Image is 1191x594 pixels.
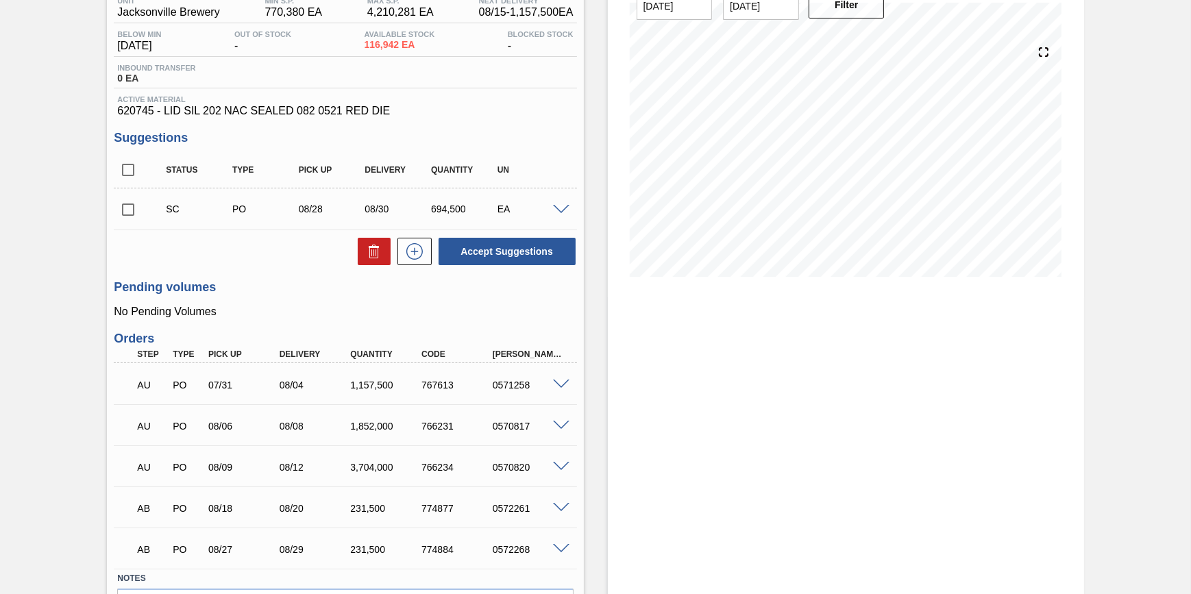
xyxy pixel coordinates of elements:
[418,380,497,391] div: 767613
[137,462,167,473] p: AU
[365,40,435,50] span: 116,942 EA
[137,544,167,555] p: AB
[489,349,568,359] div: [PERSON_NAME]. ID
[295,203,369,214] div: 08/28/2025
[134,349,170,359] div: Step
[205,421,284,432] div: 08/06/2025
[428,165,501,175] div: Quantity
[276,503,355,514] div: 08/20/2025
[439,238,576,265] button: Accept Suggestions
[205,544,284,555] div: 08/27/2025
[169,544,206,555] div: Purchase order
[169,349,206,359] div: Type
[351,238,391,265] div: Delete Suggestions
[234,30,291,38] span: Out Of Stock
[134,452,170,482] div: Awaiting Unload
[489,503,568,514] div: 0572261
[205,380,284,391] div: 07/31/2025
[418,421,497,432] div: 766231
[489,380,568,391] div: 0571258
[231,30,295,52] div: -
[117,64,195,72] span: Inbound Transfer
[479,6,574,18] span: 08/15 - 1,157,500 EA
[134,411,170,441] div: Awaiting Unload
[504,30,577,52] div: -
[276,380,355,391] div: 08/04/2025
[347,544,426,555] div: 231,500
[276,421,355,432] div: 08/08/2025
[418,544,497,555] div: 774884
[205,462,284,473] div: 08/09/2025
[134,534,170,565] div: Awaiting Pick Up
[494,165,567,175] div: UN
[494,203,567,214] div: EA
[162,165,236,175] div: Status
[428,203,501,214] div: 694,500
[117,73,195,84] span: 0 EA
[162,203,236,214] div: Suggestion Created
[265,6,322,18] span: 770,380 EA
[347,503,426,514] div: 231,500
[418,503,497,514] div: 774877
[117,95,573,103] span: Active Material
[114,332,576,346] h3: Orders
[347,349,426,359] div: Quantity
[276,544,355,555] div: 08/29/2025
[117,569,573,589] label: Notes
[489,462,568,473] div: 0570820
[347,421,426,432] div: 1,852,000
[117,30,161,38] span: Below Min
[137,380,167,391] p: AU
[117,40,161,52] span: [DATE]
[169,380,206,391] div: Purchase order
[114,280,576,295] h3: Pending volumes
[117,6,219,18] span: Jacksonville Brewery
[276,349,355,359] div: Delivery
[117,105,573,117] span: 620745 - LID SIL 202 NAC SEALED 082 0521 RED DIE
[137,503,167,514] p: AB
[508,30,574,38] span: Blocked Stock
[295,165,369,175] div: Pick up
[134,493,170,523] div: Awaiting Pick Up
[229,165,302,175] div: Type
[365,30,435,38] span: Available Stock
[205,349,284,359] div: Pick up
[489,421,568,432] div: 0570817
[205,503,284,514] div: 08/18/2025
[489,544,568,555] div: 0572268
[418,462,497,473] div: 766234
[347,380,426,391] div: 1,157,500
[229,203,302,214] div: Purchase order
[169,421,206,432] div: Purchase order
[276,462,355,473] div: 08/12/2025
[134,370,170,400] div: Awaiting Unload
[114,306,576,318] p: No Pending Volumes
[432,236,577,267] div: Accept Suggestions
[114,131,576,145] h3: Suggestions
[418,349,497,359] div: Code
[169,503,206,514] div: Purchase order
[137,421,167,432] p: AU
[347,462,426,473] div: 3,704,000
[361,165,434,175] div: Delivery
[367,6,434,18] span: 4,210,281 EA
[391,238,432,265] div: New suggestion
[169,462,206,473] div: Purchase order
[361,203,434,214] div: 08/30/2025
